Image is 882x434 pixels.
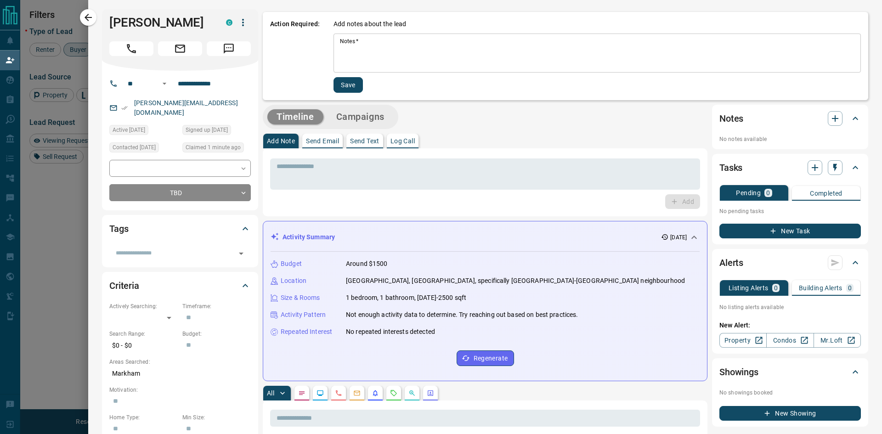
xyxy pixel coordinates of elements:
p: No repeated interests detected [346,327,435,337]
button: Open [159,78,170,89]
p: Pending [736,190,761,196]
p: 0 [848,285,852,291]
div: Tasks [719,157,861,179]
svg: Emails [353,389,361,397]
a: Condos [766,333,814,348]
svg: Calls [335,389,342,397]
p: All [267,390,274,396]
button: Timeline [267,109,323,124]
h1: [PERSON_NAME] [109,15,212,30]
p: Budget [281,259,302,269]
p: Action Required: [270,19,320,93]
p: No showings booked [719,389,861,397]
p: 1 bedroom, 1 bathroom, [DATE]-2500 sqft [346,293,466,303]
p: Not enough activity data to determine. Try reaching out based on best practices. [346,310,578,320]
button: New Task [719,224,861,238]
p: Timeframe: [182,302,251,310]
p: 0 [774,285,778,291]
button: New Showing [719,406,861,421]
svg: Lead Browsing Activity [317,389,324,397]
button: Save [334,77,363,93]
p: Markham [109,366,251,381]
svg: Opportunities [408,389,416,397]
svg: Email Verified [121,105,128,111]
div: Notes [719,107,861,130]
p: Actively Searching: [109,302,178,310]
div: Activity Summary[DATE] [271,229,700,246]
h2: Alerts [719,255,743,270]
p: Min Size: [182,413,251,422]
svg: Listing Alerts [372,389,379,397]
p: Around $1500 [346,259,388,269]
p: Completed [810,190,842,197]
p: Location [281,276,306,286]
span: Signed up [DATE] [186,125,228,135]
a: Property [719,333,767,348]
p: [GEOGRAPHIC_DATA], [GEOGRAPHIC_DATA], specifically [GEOGRAPHIC_DATA]-[GEOGRAPHIC_DATA] neighbourhood [346,276,685,286]
p: Add Note [267,138,295,144]
div: Sat Aug 30 2025 [109,142,178,155]
div: TBD [109,184,251,201]
p: 0 [766,190,770,196]
div: Sat Aug 30 2025 [182,125,251,138]
span: Email [158,41,202,56]
span: Claimed 1 minute ago [186,143,241,152]
span: Call [109,41,153,56]
button: Campaigns [327,109,394,124]
h2: Tags [109,221,128,236]
div: Tags [109,218,251,240]
div: Tue Sep 16 2025 [182,142,251,155]
button: Open [235,247,248,260]
p: $0 - $0 [109,338,178,353]
p: Activity Summary [283,232,335,242]
svg: Notes [298,389,305,397]
p: New Alert: [719,321,861,330]
p: Send Email [306,138,339,144]
svg: Requests [390,389,397,397]
p: Size & Rooms [281,293,320,303]
div: Showings [719,361,861,383]
span: Active [DATE] [113,125,145,135]
div: Sat Aug 30 2025 [109,125,178,138]
p: Search Range: [109,330,178,338]
span: Message [207,41,251,56]
p: No pending tasks [719,204,861,218]
h2: Showings [719,365,758,379]
h2: Tasks [719,160,742,175]
p: Motivation: [109,386,251,394]
span: Contacted [DATE] [113,143,156,152]
p: Activity Pattern [281,310,326,320]
p: Building Alerts [799,285,842,291]
p: Repeated Interest [281,327,332,337]
h2: Notes [719,111,743,126]
p: Listing Alerts [729,285,769,291]
p: Budget: [182,330,251,338]
div: Alerts [719,252,861,274]
h2: Criteria [109,278,139,293]
p: Send Text [350,138,379,144]
a: Mr.Loft [814,333,861,348]
p: Areas Searched: [109,358,251,366]
div: Criteria [109,275,251,297]
p: No listing alerts available [719,303,861,311]
p: Home Type: [109,413,178,422]
a: [PERSON_NAME][EMAIL_ADDRESS][DOMAIN_NAME] [134,99,238,116]
p: No notes available [719,135,861,143]
p: [DATE] [670,233,687,242]
svg: Agent Actions [427,389,434,397]
p: Log Call [390,138,415,144]
button: Regenerate [457,350,514,366]
div: condos.ca [226,19,232,26]
p: Add notes about the lead [334,19,406,29]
